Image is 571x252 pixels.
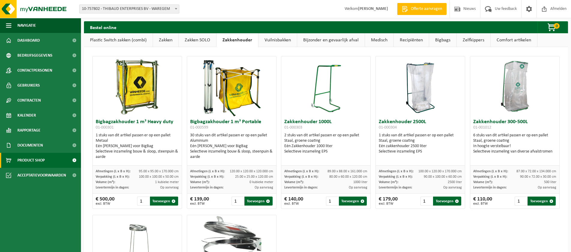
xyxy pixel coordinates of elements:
[190,180,210,184] span: Volume (m³):
[424,175,462,179] span: 90.00 x 100.00 x 60.00 cm
[190,186,223,189] span: Levertermijn in dagen:
[17,138,43,153] span: Documenten
[107,56,167,116] img: 01-000301
[190,149,273,160] div: Selectieve inzameling bouw & sloop, steenpuin & aarde
[179,33,216,47] a: Zakken SOLO
[235,175,273,179] span: 25.00 x 25.00 x 120.00 cm
[190,138,273,144] div: Aluminium
[190,119,273,131] h3: Bigbagzakhouder 1 m³ Portable
[473,144,556,149] div: In hoogte verstelbaar!
[96,125,114,130] span: 01-000301
[473,133,556,154] div: 6 stuks van dit artikel passen er op een pallet
[379,197,398,206] div: € 179,00
[485,56,545,116] img: 01-001012
[17,93,41,108] span: Contracten
[473,170,508,173] span: Afmetingen (L x B x H):
[150,197,178,206] button: Toevoegen
[17,168,66,183] span: Acceptatievoorwaarden
[96,180,115,184] span: Volume (m³):
[379,175,413,179] span: Verpakking (L x B x H):
[379,138,462,144] div: Staal, groene coating
[190,144,273,149] div: Eén [PERSON_NAME] voor BigBag
[139,175,179,179] span: 100.00 x 100.00 x 50.00 cm
[17,48,52,63] span: Bedrijfsgegevens
[284,180,304,184] span: Volume (m³):
[139,170,179,173] span: 95.00 x 95.00 x 170.000 cm
[79,4,179,13] span: 10-757802 - THIBAUD ENTERPRISES BV - WAREGEM
[365,33,393,47] a: Medisch
[297,33,365,47] a: Bijzonder en gevaarlijk afval
[137,197,149,206] input: 1
[339,197,367,206] button: Toevoegen
[96,133,179,160] div: 1 stuks van dit artikel passen er op een pallet
[379,202,398,206] span: excl. BTW
[443,186,462,189] span: Op aanvraag
[284,149,367,154] div: Selectieve inzameling EPS
[244,197,273,206] button: Toevoegen
[379,170,414,173] span: Afmetingen (L x B x H):
[349,186,367,189] span: Op aanvraag
[409,6,444,12] span: Offerte aanvragen
[473,186,507,189] span: Levertermijn in dagen:
[394,33,429,47] a: Recipiënten
[473,119,556,131] h3: Zakkenhouder 300-500L
[17,108,36,123] span: Kalender
[190,170,225,173] span: Afmetingen (L x B x H):
[473,138,556,144] div: Staal, groene coating
[230,170,273,173] span: 120.00 x 120.00 x 120.000 cm
[284,133,367,154] div: 2 stuks van dit artikel passen er op een pallet
[255,186,273,189] span: Op aanvraag
[353,180,367,184] span: 1000 liter
[217,33,258,47] a: Zakkenhouder
[190,175,224,179] span: Verpakking (L x B x H):
[473,197,492,206] div: € 110,00
[420,197,433,206] input: 1
[358,7,388,11] strong: [PERSON_NAME]
[448,180,462,184] span: 2500 liter
[284,144,367,149] div: Eén Zakkenhouder 1000 liter
[379,149,462,154] div: Selectieve inzameling EPS
[96,202,115,206] span: excl. BTW
[457,33,490,47] a: Zelfkippers
[326,197,338,206] input: 1
[327,170,367,173] span: 89.00 x 88.00 x 161.000 cm
[473,125,491,130] span: 01-001012
[17,78,40,93] span: Gebruikers
[379,119,462,131] h3: Zakkenhouder 2500L
[96,138,179,144] div: Metaal
[284,175,318,179] span: Verpakking (L x B x H):
[284,138,367,144] div: Staal, groene coating
[284,186,318,189] span: Levertermijn in dagen:
[329,175,367,179] span: 80.00 x 60.00 x 120.00 cm
[515,197,527,206] input: 1
[284,119,367,131] h3: Zakkenhouder 1000L
[554,23,560,29] span: 0
[537,21,567,33] button: 0
[155,180,179,184] span: 1 kubieke meter
[379,186,412,189] span: Levertermijn in dagen:
[379,180,398,184] span: Volume (m³):
[473,202,492,206] span: excl. BTW
[397,3,447,15] a: Offerte aanvragen
[96,186,129,189] span: Levertermijn in dagen:
[473,175,507,179] span: Verpakking (L x B x H):
[520,175,556,179] span: 90.00 x 72.00 x 30.00 cm
[96,119,179,131] h3: Bigbagzakhouder 1 m³ Heavy duty
[96,144,179,149] div: Eén [PERSON_NAME] voor BigBag
[311,56,341,116] img: 01-000303
[538,186,556,189] span: Op aanvraag
[17,63,52,78] span: Contactpersonen
[17,123,40,138] span: Rapportage
[259,33,297,47] a: Vuilnisbakken
[433,197,461,206] button: Toevoegen
[284,197,303,206] div: € 140,00
[190,133,273,160] div: 30 stuks van dit artikel passen er op een pallet
[17,33,40,48] span: Dashboard
[190,197,209,206] div: € 139,00
[379,125,397,130] span: 01-000304
[153,33,178,47] a: Zakken
[190,125,208,130] span: 01-000599
[160,186,179,189] span: Op aanvraag
[379,133,462,154] div: 1 stuks van dit artikel passen er op een pallet
[84,33,153,47] a: Plastic Switch zakken (combi)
